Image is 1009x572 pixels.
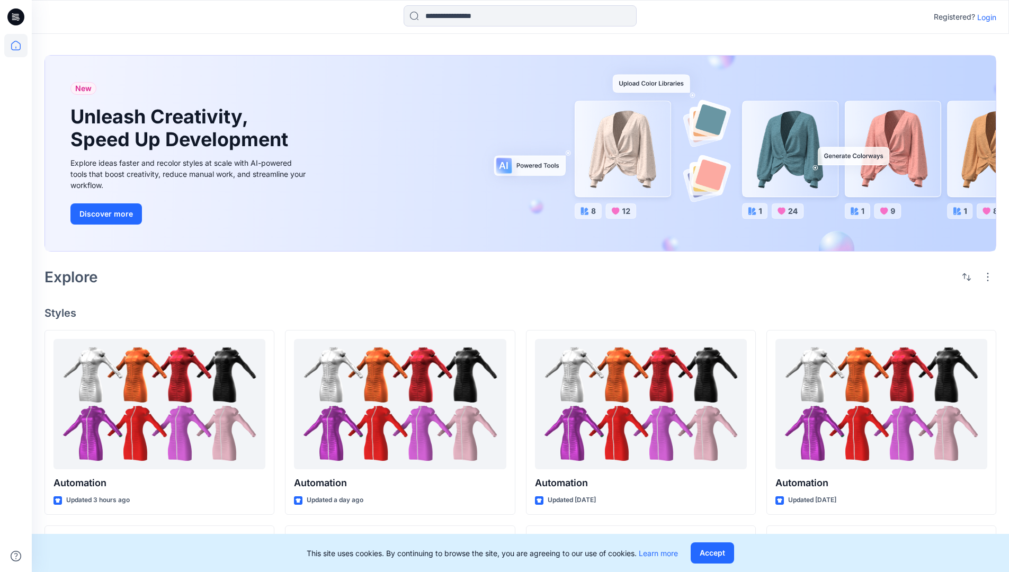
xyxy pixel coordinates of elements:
[70,203,142,225] button: Discover more
[535,476,747,490] p: Automation
[639,549,678,558] a: Learn more
[53,476,265,490] p: Automation
[44,269,98,285] h2: Explore
[934,11,975,23] p: Registered?
[775,476,987,490] p: Automation
[691,542,734,564] button: Accept
[977,12,996,23] p: Login
[788,495,836,506] p: Updated [DATE]
[75,82,92,95] span: New
[53,339,265,470] a: Automation
[307,548,678,559] p: This site uses cookies. By continuing to browse the site, you are agreeing to our use of cookies.
[70,157,309,191] div: Explore ideas faster and recolor styles at scale with AI-powered tools that boost creativity, red...
[307,495,363,506] p: Updated a day ago
[535,339,747,470] a: Automation
[70,105,293,151] h1: Unleash Creativity, Speed Up Development
[548,495,596,506] p: Updated [DATE]
[44,307,996,319] h4: Styles
[294,476,506,490] p: Automation
[66,495,130,506] p: Updated 3 hours ago
[775,339,987,470] a: Automation
[294,339,506,470] a: Automation
[70,203,309,225] a: Discover more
